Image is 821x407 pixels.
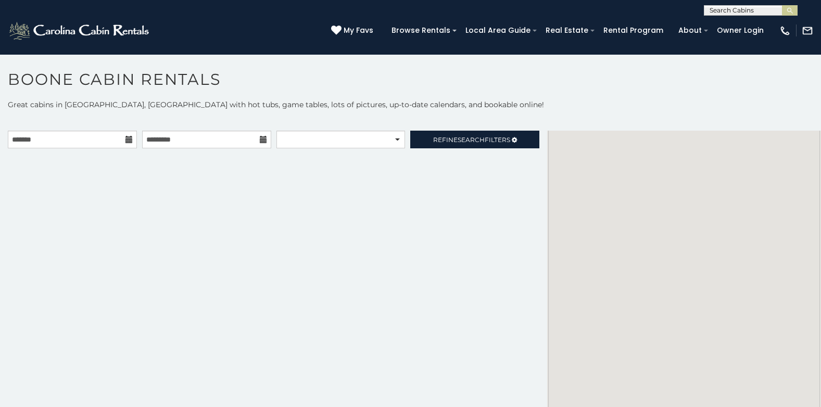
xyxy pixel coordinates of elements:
a: Real Estate [540,22,593,39]
span: My Favs [344,25,373,36]
a: Rental Program [598,22,668,39]
a: Browse Rentals [386,22,456,39]
a: My Favs [331,25,376,36]
img: phone-regular-white.png [779,25,791,36]
img: White-1-2.png [8,20,152,41]
a: RefineSearchFilters [410,131,539,148]
a: About [673,22,707,39]
span: Refine Filters [433,136,510,144]
a: Owner Login [712,22,769,39]
a: Local Area Guide [460,22,536,39]
span: Search [458,136,485,144]
img: mail-regular-white.png [802,25,813,36]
